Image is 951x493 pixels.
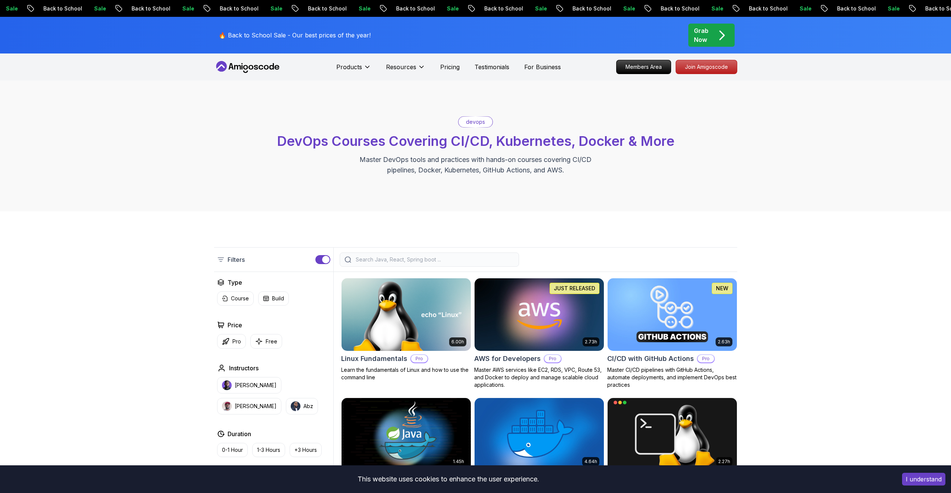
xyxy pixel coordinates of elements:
p: Members Area [617,60,671,74]
p: Master AWS services like EC2, RDS, VPC, Route 53, and Docker to deploy and manage scalable cloud ... [474,366,604,389]
p: [PERSON_NAME] [235,382,277,389]
p: Sale [602,5,626,12]
p: Sale [691,5,714,12]
p: JUST RELEASED [554,285,595,292]
p: NEW [716,285,728,292]
p: Sale [73,5,97,12]
p: Sale [161,5,185,12]
button: instructor imgAbz [286,398,318,414]
p: Back to School [287,5,338,12]
button: instructor img[PERSON_NAME] [217,398,281,414]
img: instructor img [222,380,232,390]
img: CI/CD with GitHub Actions card [608,278,737,351]
img: instructor img [291,401,300,411]
p: Build [272,295,284,302]
p: Filters [228,255,245,264]
p: 1.45h [453,459,464,465]
p: 0-1 Hour [222,446,243,454]
img: instructor img [222,401,232,411]
a: Linux Fundamentals card6.00hLinux FundamentalsProLearn the fundamentals of Linux and how to use t... [341,278,471,381]
h2: Duration [228,429,251,438]
p: Grab Now [694,26,708,44]
p: Sale [514,5,538,12]
h2: CI/CD with GitHub Actions [607,353,694,364]
h2: Price [228,321,242,330]
p: +3 Hours [294,446,317,454]
p: Abz [303,402,313,410]
p: Back to School [552,5,602,12]
p: Back to School [463,5,514,12]
button: +3 Hours [290,443,322,457]
p: Products [336,62,362,71]
p: Sale [250,5,274,12]
input: Search Java, React, Spring boot ... [354,256,514,263]
p: Back to School [22,5,73,12]
p: 1-3 Hours [257,446,280,454]
p: Free [266,338,277,345]
p: Pro [544,355,561,362]
button: Course [217,291,254,306]
a: Join Amigoscode [676,60,737,74]
p: Sale [867,5,891,12]
p: Master DevOps tools and practices with hands-on courses covering CI/CD pipelines, Docker, Kuberne... [350,154,601,175]
h2: Instructors [229,364,259,373]
p: Back to School [640,5,691,12]
p: Pro [411,355,427,362]
span: DevOps Courses Covering CI/CD, Kubernetes, Docker & More [277,133,674,149]
img: Docker For Professionals card [475,398,604,471]
p: Course [231,295,249,302]
p: Pro [698,355,714,362]
h2: Linux Fundamentals [341,353,407,364]
p: Back to School [199,5,250,12]
a: AWS for Developers card2.73hJUST RELEASEDAWS for DevelopersProMaster AWS services like EC2, RDS, ... [474,278,604,389]
p: Back to School [375,5,426,12]
a: CI/CD with GitHub Actions card2.63hNEWCI/CD with GitHub ActionsProMaster CI/CD pipelines with Git... [607,278,737,389]
button: Pro [217,334,246,349]
button: Resources [386,62,425,77]
p: Back to School [111,5,161,12]
div: This website uses cookies to enhance the user experience. [6,471,891,487]
p: Pro [232,338,241,345]
h2: Type [228,278,242,287]
a: Members Area [616,60,671,74]
p: Learn the fundamentals of Linux and how to use the command line [341,366,471,381]
img: Linux Fundamentals card [342,278,471,351]
p: [PERSON_NAME] [235,402,277,410]
a: For Business [524,62,561,71]
button: Build [258,291,289,306]
a: Testimonials [475,62,509,71]
p: Sale [779,5,803,12]
button: Products [336,62,371,77]
p: devops [466,118,485,126]
p: 4.64h [584,459,597,465]
button: 1-3 Hours [252,443,285,457]
img: Linux for Professionals card [608,398,737,471]
p: 2.27h [718,459,730,465]
p: 2.73h [585,339,597,345]
button: Accept cookies [902,473,945,486]
button: Free [250,334,282,349]
p: Master CI/CD pipelines with GitHub Actions, automate deployments, and implement DevOps best pract... [607,366,737,389]
p: 🔥 Back to School Sale - Our best prices of the year! [219,31,371,40]
p: Resources [386,62,416,71]
h2: AWS for Developers [474,353,541,364]
img: AWS for Developers card [475,278,604,351]
p: Back to School [816,5,867,12]
button: 0-1 Hour [217,443,248,457]
p: Sale [426,5,450,12]
p: Sale [338,5,362,12]
p: Back to School [728,5,779,12]
button: instructor img[PERSON_NAME] [217,377,281,394]
p: 2.63h [718,339,730,345]
p: 6.00h [451,339,464,345]
img: Docker for Java Developers card [342,398,471,471]
a: Pricing [440,62,460,71]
